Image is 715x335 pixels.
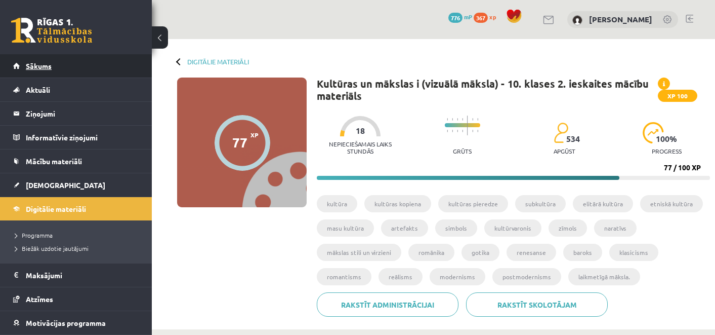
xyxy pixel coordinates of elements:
a: Informatīvie ziņojumi [13,126,139,149]
li: etniskā kultūra [640,195,703,212]
span: 100 % [656,134,678,143]
a: Aktuāli [13,78,139,101]
img: students-c634bb4e5e11cddfef0936a35e636f08e4e9abd3cc4e673bd6f9a4125e45ecb1.svg [554,122,568,143]
li: romānika [408,244,454,261]
span: Digitālie materiāli [26,204,86,213]
span: 367 [474,13,488,23]
li: laikmetīgā māksla. [568,268,640,285]
p: Nepieciešamais laiks stundās [317,140,404,155]
p: Grūts [453,147,472,155]
span: Biežāk uzdotie jautājumi [15,244,89,252]
img: icon-short-line-57e1e144782c952c97e751825c79c345078a6d821885a25fce030b3d8c18986b.svg [457,130,458,132]
legend: Ziņojumi [26,102,139,125]
img: Anna Leibus [572,15,582,25]
li: zīmols [549,219,587,237]
a: Digitālie materiāli [13,197,139,220]
h1: Kultūras un mākslas i (vizuālā māksla) - 10. klases 2. ieskaites mācību materiāls [317,78,658,102]
li: romantisms [317,268,371,285]
a: Rakstīt administrācijai [317,292,458,317]
img: icon-short-line-57e1e144782c952c97e751825c79c345078a6d821885a25fce030b3d8c18986b.svg [452,130,453,132]
span: 776 [448,13,462,23]
img: icon-long-line-d9ea69661e0d244f92f715978eff75569469978d946b2353a9bb055b3ed8787d.svg [467,116,468,135]
span: Motivācijas programma [26,318,106,327]
li: reālisms [378,268,423,285]
span: xp [489,13,496,21]
span: XP [250,131,259,138]
li: naratīvs [594,219,637,237]
li: klasicisms [609,244,658,261]
a: [DEMOGRAPHIC_DATA] [13,173,139,197]
span: [DEMOGRAPHIC_DATA] [26,180,105,190]
li: subkultūra [515,195,566,212]
li: renesanse [507,244,556,261]
li: kultūras kopiena [364,195,431,212]
a: Biežāk uzdotie jautājumi [15,244,142,253]
span: mP [464,13,472,21]
a: Rīgas 1. Tālmācības vidusskola [11,18,92,43]
span: Atzīmes [26,294,53,304]
a: Programma [15,231,142,240]
li: kultūra [317,195,357,212]
img: icon-short-line-57e1e144782c952c97e751825c79c345078a6d821885a25fce030b3d8c18986b.svg [452,118,453,121]
legend: Maksājumi [26,264,139,287]
div: 77 [232,135,247,150]
legend: Informatīvie ziņojumi [26,126,139,149]
a: Mācību materiāli [13,150,139,173]
li: masu kultūra [317,219,374,237]
img: icon-short-line-57e1e144782c952c97e751825c79c345078a6d821885a25fce030b3d8c18986b.svg [457,118,458,121]
img: icon-short-line-57e1e144782c952c97e751825c79c345078a6d821885a25fce030b3d8c18986b.svg [477,118,478,121]
span: Mācību materiāli [26,157,82,166]
img: icon-progress-161ccf0a02000e728c5f80fcf4c31c7af3da0e1684b2b1d7c360e028c24a22f1.svg [643,122,664,143]
li: baroks [563,244,602,261]
a: 776 mP [448,13,472,21]
p: progress [652,147,682,155]
li: elitārā kultūra [573,195,633,212]
li: kultūrvaronis [484,219,541,237]
img: icon-short-line-57e1e144782c952c97e751825c79c345078a6d821885a25fce030b3d8c18986b.svg [472,118,473,121]
img: icon-short-line-57e1e144782c952c97e751825c79c345078a6d821885a25fce030b3d8c18986b.svg [447,130,448,132]
li: simbols [435,219,477,237]
a: Ziņojumi [13,102,139,125]
li: kultūras pieredze [438,195,508,212]
li: mākslas stili un virzieni [317,244,401,261]
li: artefakts [381,219,428,237]
span: Sākums [26,61,52,70]
a: Rakstīt skolotājam [466,292,608,317]
img: icon-short-line-57e1e144782c952c97e751825c79c345078a6d821885a25fce030b3d8c18986b.svg [477,130,478,132]
a: Digitālie materiāli [187,58,249,65]
a: Sākums [13,54,139,78]
img: icon-short-line-57e1e144782c952c97e751825c79c345078a6d821885a25fce030b3d8c18986b.svg [462,118,463,121]
a: [PERSON_NAME] [589,14,652,24]
img: icon-short-line-57e1e144782c952c97e751825c79c345078a6d821885a25fce030b3d8c18986b.svg [472,130,473,132]
img: icon-short-line-57e1e144782c952c97e751825c79c345078a6d821885a25fce030b3d8c18986b.svg [447,118,448,121]
li: gotika [461,244,499,261]
span: 18 [356,126,365,135]
span: Aktuāli [26,85,50,94]
span: 534 [566,134,580,143]
a: Motivācijas programma [13,311,139,334]
p: apgūst [554,147,575,155]
span: XP 100 [658,90,697,102]
span: Programma [15,231,53,239]
li: modernisms [430,268,485,285]
li: postmodernisms [492,268,561,285]
img: icon-short-line-57e1e144782c952c97e751825c79c345078a6d821885a25fce030b3d8c18986b.svg [462,130,463,132]
a: Maksājumi [13,264,139,287]
a: 367 xp [474,13,501,21]
a: Atzīmes [13,287,139,311]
